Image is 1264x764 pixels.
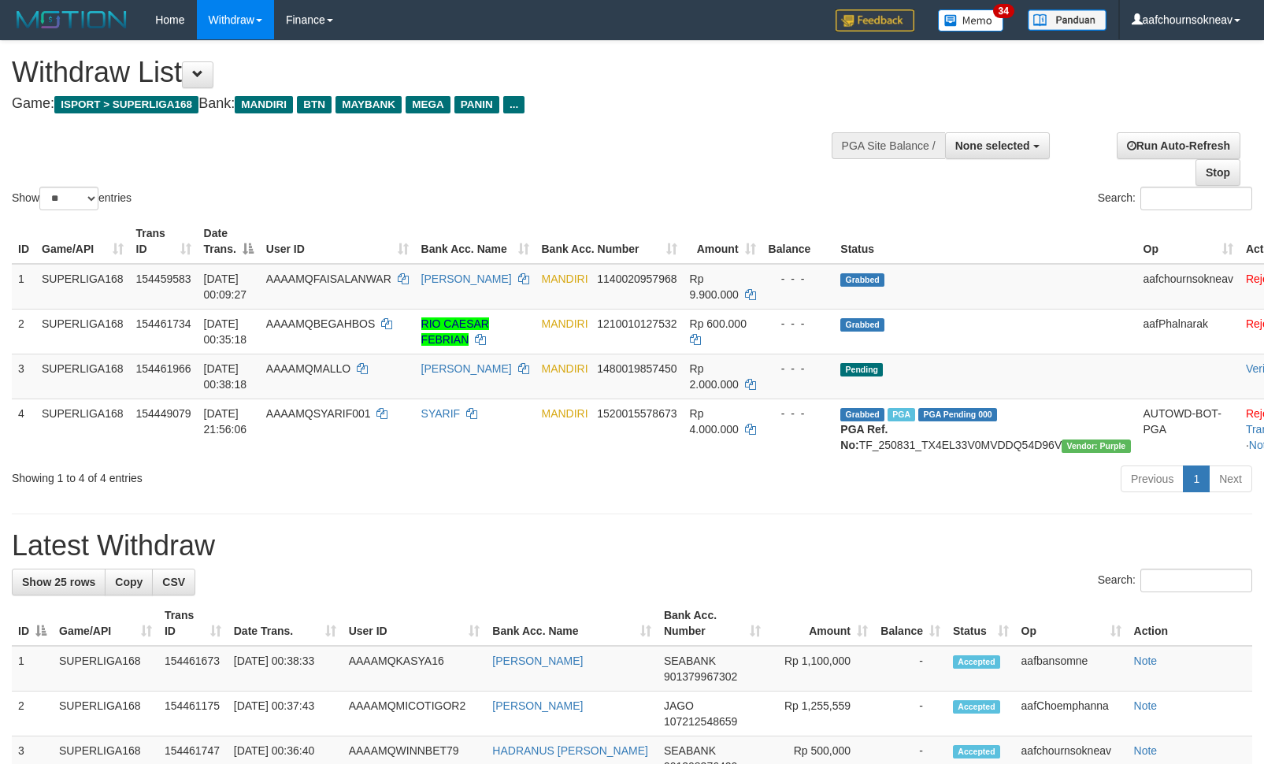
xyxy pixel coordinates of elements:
span: Marked by aafchoeunmanni [888,408,915,421]
span: Grabbed [840,408,884,421]
input: Search: [1140,187,1252,210]
a: Previous [1121,465,1184,492]
div: - - - [769,271,828,287]
th: Bank Acc. Name: activate to sort column ascending [415,219,536,264]
img: MOTION_logo.png [12,8,132,32]
span: AAAAMQBEGAHBOS [266,317,375,330]
span: PANIN [454,96,499,113]
th: User ID: activate to sort column ascending [260,219,415,264]
th: Action [1128,601,1252,646]
td: - [874,646,947,692]
span: Copy 1520015578673 to clipboard [597,407,676,420]
span: 154461966 [136,362,191,375]
span: AAAAMQSYARIF001 [266,407,371,420]
img: Feedback.jpg [836,9,914,32]
label: Show entries [12,187,132,210]
img: Button%20Memo.svg [938,9,1004,32]
div: - - - [769,316,828,332]
div: - - - [769,406,828,421]
input: Search: [1140,569,1252,592]
a: Run Auto-Refresh [1117,132,1240,159]
a: SYARIF [421,407,461,420]
span: None selected [955,139,1030,152]
td: 2 [12,309,35,354]
select: Showentries [39,187,98,210]
span: Show 25 rows [22,576,95,588]
span: SEABANK [664,744,716,757]
td: SUPERLIGA168 [53,646,158,692]
th: Bank Acc. Number: activate to sort column ascending [536,219,684,264]
span: 154459583 [136,273,191,285]
label: Search: [1098,569,1252,592]
span: Accepted [953,655,1000,669]
th: Bank Acc. Name: activate to sort column ascending [486,601,658,646]
td: SUPERLIGA168 [35,309,130,354]
h1: Latest Withdraw [12,530,1252,562]
th: Amount: activate to sort column ascending [684,219,762,264]
div: PGA Site Balance / [832,132,945,159]
span: 34 [993,4,1014,18]
td: SUPERLIGA168 [35,399,130,459]
span: ... [503,96,525,113]
td: AAAAMQMICOTIGOR2 [343,692,487,736]
td: [DATE] 00:38:33 [228,646,343,692]
span: AAAAMQMALLO [266,362,350,375]
a: Next [1209,465,1252,492]
th: Date Trans.: activate to sort column ascending [228,601,343,646]
a: Note [1134,744,1158,757]
a: [PERSON_NAME] [492,699,583,712]
img: panduan.png [1028,9,1106,31]
td: SUPERLIGA168 [35,264,130,310]
span: AAAAMQFAISALANWAR [266,273,391,285]
td: AAAAMQKASYA16 [343,646,487,692]
span: MANDIRI [542,273,588,285]
td: - [874,692,947,736]
b: PGA Ref. No: [840,423,888,451]
th: Status [834,219,1136,264]
th: Op: activate to sort column ascending [1015,601,1128,646]
td: AUTOWD-BOT-PGA [1137,399,1240,459]
span: MANDIRI [235,96,293,113]
a: Note [1134,655,1158,667]
th: Balance [762,219,835,264]
span: JAGO [664,699,694,712]
a: Copy [105,569,153,595]
td: [DATE] 00:37:43 [228,692,343,736]
td: SUPERLIGA168 [53,692,158,736]
th: Game/API: activate to sort column ascending [35,219,130,264]
span: Rp 9.900.000 [690,273,739,301]
th: Balance: activate to sort column ascending [874,601,947,646]
span: Copy 107212548659 to clipboard [664,715,737,728]
th: Trans ID: activate to sort column ascending [158,601,228,646]
span: Vendor URL: https://trx4.1velocity.biz [1062,439,1130,453]
button: None selected [945,132,1050,159]
a: HADRANUS [PERSON_NAME] [492,744,648,757]
a: [PERSON_NAME] [492,655,583,667]
span: CSV [162,576,185,588]
th: Status: activate to sort column ascending [947,601,1015,646]
span: Accepted [953,745,1000,758]
span: Accepted [953,700,1000,714]
span: MANDIRI [542,407,588,420]
span: [DATE] 00:38:18 [204,362,247,391]
label: Search: [1098,187,1252,210]
td: 1 [12,264,35,310]
span: Copy [115,576,143,588]
span: 154449079 [136,407,191,420]
span: Grabbed [840,273,884,287]
div: Showing 1 to 4 of 4 entries [12,464,515,486]
span: Copy 1140020957968 to clipboard [597,273,676,285]
span: Rp 4.000.000 [690,407,739,436]
a: 1 [1183,465,1210,492]
td: 4 [12,399,35,459]
th: ID [12,219,35,264]
span: Rp 600.000 [690,317,747,330]
span: SEABANK [664,655,716,667]
td: aafPhalnarak [1137,309,1240,354]
td: aafChoemphanna [1015,692,1128,736]
span: Grabbed [840,318,884,332]
th: Trans ID: activate to sort column ascending [130,219,198,264]
span: Copy 1480019857450 to clipboard [597,362,676,375]
th: Game/API: activate to sort column ascending [53,601,158,646]
td: 2 [12,692,53,736]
